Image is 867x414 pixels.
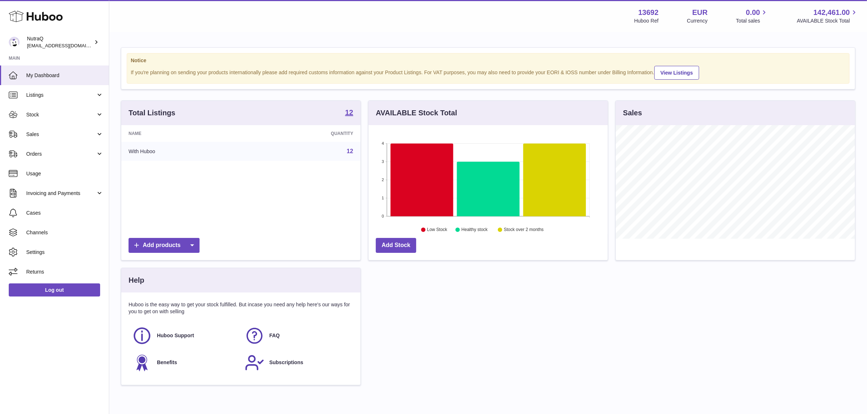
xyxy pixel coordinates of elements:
[129,301,353,315] p: Huboo is the easy way to get your stock fulfilled. But incase you need any help here's our ways f...
[736,8,768,24] a: 0.00 Total sales
[654,66,699,80] a: View Listings
[736,17,768,24] span: Total sales
[121,142,248,161] td: With Huboo
[797,8,858,24] a: 142,461.00 AVAILABLE Stock Total
[26,190,96,197] span: Invoicing and Payments
[382,178,384,182] text: 2
[26,210,103,216] span: Cases
[248,125,360,142] th: Quantity
[132,353,237,373] a: Benefits
[347,148,353,154] a: 12
[26,92,96,99] span: Listings
[746,8,760,17] span: 0.00
[132,326,237,346] a: Huboo Support
[504,227,544,232] text: Stock over 2 months
[26,131,96,138] span: Sales
[427,227,448,232] text: Low Stock
[26,151,96,158] span: Orders
[131,65,846,80] div: If you're planning on sending your products internationally please add required customs informati...
[345,109,353,116] strong: 12
[129,108,176,118] h3: Total Listings
[26,170,103,177] span: Usage
[461,227,488,232] text: Healthy stock
[638,8,659,17] strong: 13692
[382,141,384,146] text: 4
[27,35,92,49] div: NutraQ
[376,238,416,253] a: Add Stock
[382,159,384,164] text: 3
[26,229,103,236] span: Channels
[26,268,103,275] span: Returns
[26,249,103,256] span: Settings
[129,275,144,285] h3: Help
[131,57,846,64] strong: Notice
[157,359,177,366] span: Benefits
[157,332,194,339] span: Huboo Support
[9,283,100,296] a: Log out
[382,196,384,200] text: 1
[623,108,642,118] h3: Sales
[692,8,708,17] strong: EUR
[245,353,350,373] a: Subscriptions
[813,8,850,17] span: 142,461.00
[26,111,96,118] span: Stock
[797,17,858,24] span: AVAILABLE Stock Total
[245,326,350,346] a: FAQ
[269,359,303,366] span: Subscriptions
[129,238,200,253] a: Add products
[634,17,659,24] div: Huboo Ref
[687,17,708,24] div: Currency
[382,214,384,218] text: 0
[27,43,107,48] span: [EMAIL_ADDRESS][DOMAIN_NAME]
[269,332,280,339] span: FAQ
[121,125,248,142] th: Name
[345,109,353,118] a: 12
[9,37,20,48] img: internalAdmin-13692@internal.huboo.com
[376,108,457,118] h3: AVAILABLE Stock Total
[26,72,103,79] span: My Dashboard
